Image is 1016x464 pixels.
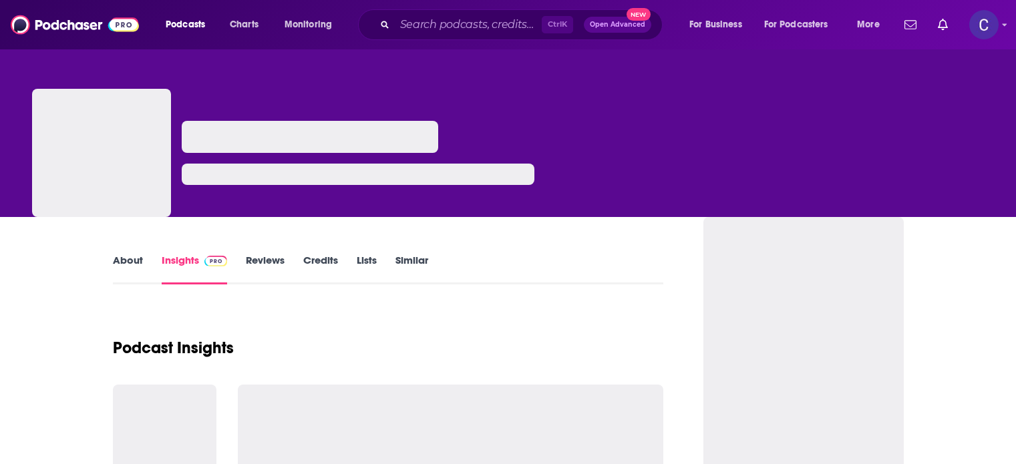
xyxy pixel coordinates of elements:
[857,15,880,34] span: More
[584,17,651,33] button: Open AdvancedNew
[357,254,377,284] a: Lists
[275,14,349,35] button: open menu
[230,15,259,34] span: Charts
[246,254,285,284] a: Reviews
[162,254,228,284] a: InsightsPodchaser Pro
[680,14,759,35] button: open menu
[755,14,848,35] button: open menu
[11,12,139,37] img: Podchaser - Follow, Share and Rate Podcasts
[848,14,896,35] button: open menu
[933,13,953,36] a: Show notifications dropdown
[113,338,234,358] h1: Podcast Insights
[166,15,205,34] span: Podcasts
[899,13,922,36] a: Show notifications dropdown
[590,21,645,28] span: Open Advanced
[627,8,651,21] span: New
[969,10,999,39] span: Logged in as publicityxxtina
[303,254,338,284] a: Credits
[542,16,573,33] span: Ctrl K
[285,15,332,34] span: Monitoring
[204,256,228,266] img: Podchaser Pro
[395,254,428,284] a: Similar
[371,9,675,40] div: Search podcasts, credits, & more...
[969,10,999,39] button: Show profile menu
[969,10,999,39] img: User Profile
[156,14,222,35] button: open menu
[689,15,742,34] span: For Business
[113,254,143,284] a: About
[764,15,828,34] span: For Podcasters
[221,14,267,35] a: Charts
[395,14,542,35] input: Search podcasts, credits, & more...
